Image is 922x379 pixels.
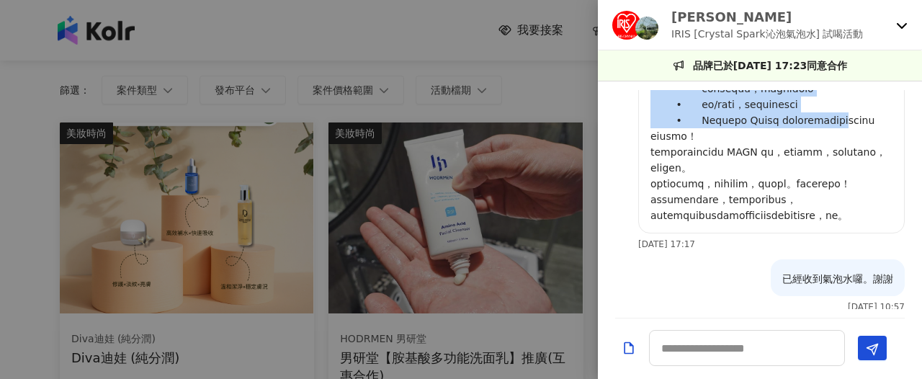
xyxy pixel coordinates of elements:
[612,11,641,40] img: KOL Avatar
[638,239,695,249] p: [DATE] 17:17
[622,336,636,361] button: Add a file
[858,336,887,360] button: Send
[693,58,848,73] p: 品牌已於[DATE] 17:23同意合作
[635,17,658,40] img: KOL Avatar
[671,26,863,42] p: IRIS [Crystal Spark沁泡氣泡水] 試喝活動
[848,302,905,312] p: [DATE] 10:57
[782,271,893,287] p: 已經收到氣泡水囉。謝謝
[671,8,863,26] p: [PERSON_NAME]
